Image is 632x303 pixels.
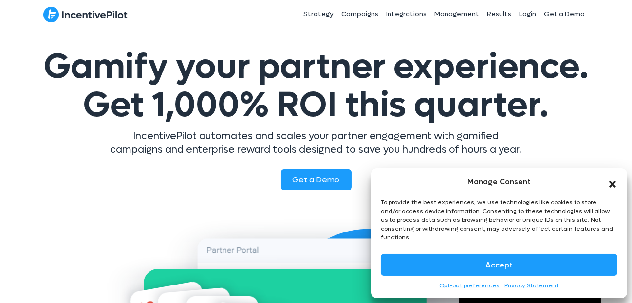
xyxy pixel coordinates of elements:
a: Privacy Statement [505,281,559,291]
span: Get a Demo [293,175,340,185]
img: IncentivePilot [43,6,128,23]
button: Accept [381,254,617,276]
a: Management [430,2,483,26]
a: Get a Demo [281,169,352,190]
a: Login [515,2,540,26]
div: Manage Consent [467,176,531,188]
p: IncentivePilot automates and scales your partner engagement with gamified campaigns and enterpris... [109,129,523,157]
a: Integrations [382,2,430,26]
a: Strategy [299,2,337,26]
a: Opt-out preferences [440,281,500,291]
span: Get 1,000% ROI this quarter. [83,82,549,128]
div: To provide the best experiences, we use technologies like cookies to store and/or access device i... [381,198,616,242]
nav: Header Menu [232,2,589,26]
span: Gamify your partner experience. [43,44,589,128]
a: Get a Demo [540,2,589,26]
div: Close dialog [608,177,617,187]
a: Results [483,2,515,26]
a: Campaigns [337,2,382,26]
